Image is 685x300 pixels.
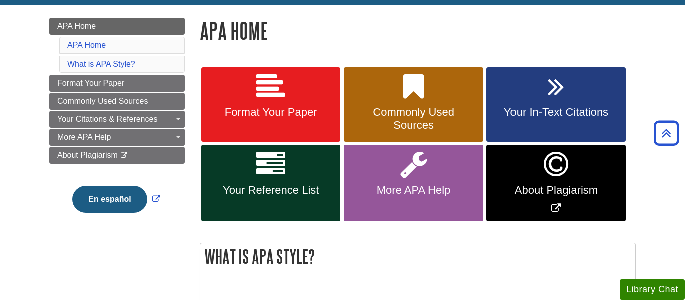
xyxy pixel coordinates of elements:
[209,184,333,197] span: Your Reference List
[57,115,157,123] span: Your Citations & References
[344,145,483,221] a: More APA Help
[494,106,618,119] span: Your In-Text Citations
[486,145,626,221] a: Link opens in new window
[49,18,185,35] a: APA Home
[201,67,340,142] a: Format Your Paper
[650,126,682,140] a: Back to Top
[49,129,185,146] a: More APA Help
[620,279,685,300] button: Library Chat
[49,18,185,230] div: Guide Page Menu
[70,195,162,203] a: Link opens in new window
[57,97,148,105] span: Commonly Used Sources
[57,22,96,30] span: APA Home
[49,147,185,164] a: About Plagiarism
[486,67,626,142] a: Your In-Text Citations
[351,106,475,132] span: Commonly Used Sources
[49,93,185,110] a: Commonly Used Sources
[57,151,118,159] span: About Plagiarism
[200,243,635,270] h2: What is APA Style?
[201,145,340,221] a: Your Reference List
[57,79,124,87] span: Format Your Paper
[351,184,475,197] span: More APA Help
[67,41,106,49] a: APA Home
[67,60,135,68] a: What is APA Style?
[57,133,111,141] span: More APA Help
[49,75,185,92] a: Format Your Paper
[209,106,333,119] span: Format Your Paper
[200,18,636,43] h1: APA Home
[72,186,147,213] button: En español
[120,152,128,159] i: This link opens in a new window
[494,184,618,197] span: About Plagiarism
[49,111,185,128] a: Your Citations & References
[344,67,483,142] a: Commonly Used Sources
